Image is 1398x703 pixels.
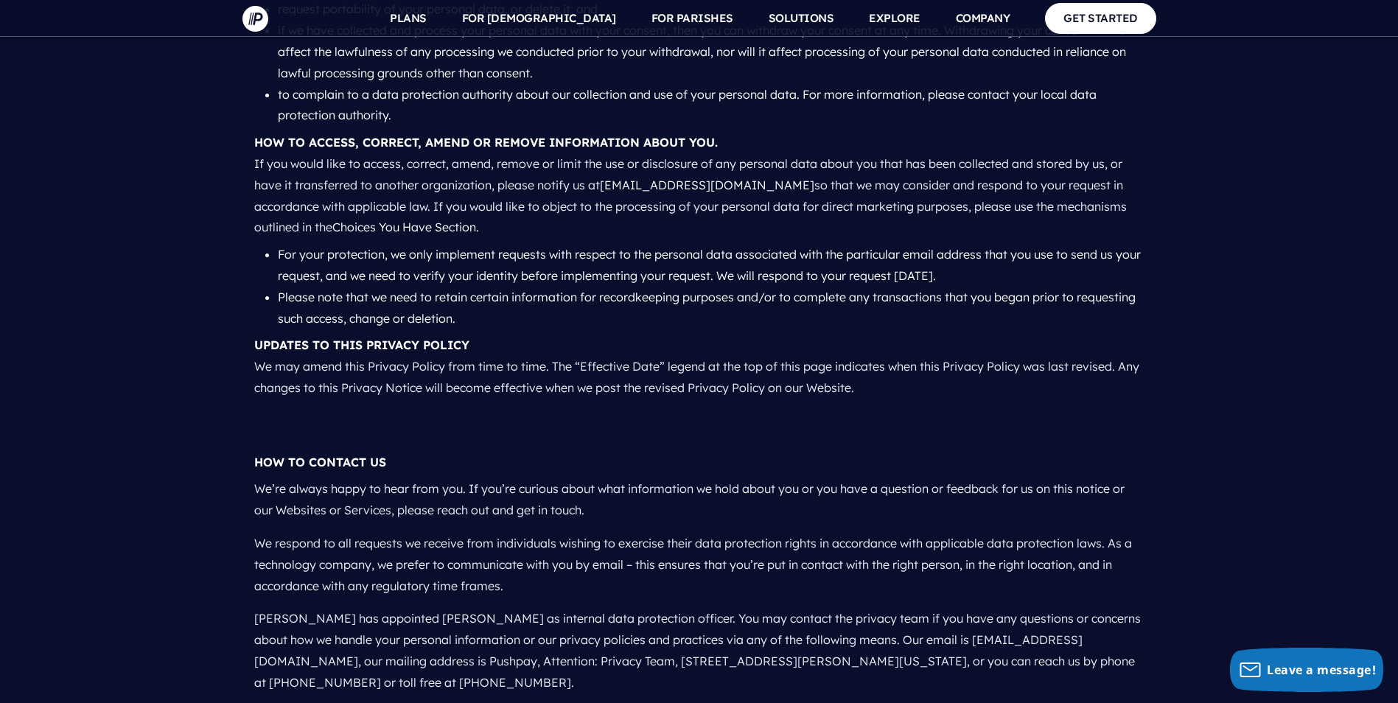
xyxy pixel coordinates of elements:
p: We’re always happy to hear from you. If you’re curious about what information we hold about you o... [254,472,1144,527]
p: If you would like to access, correct, amend, remove or limit the use or disclosure of any persona... [254,126,1144,244]
b: UPDATES TO THIS PRIVACY POLICY [254,337,469,352]
button: Leave a message! [1230,648,1383,692]
p: We respond to all requests we receive from individuals wishing to exercise their data protection ... [254,527,1144,602]
p: We may amend this Privacy Policy from time to time. The “Effective Date” legend at the top of thi... [254,329,1144,404]
li: Please note that we need to retain certain information for recordkeeping purposes and/or to compl... [278,287,1144,329]
a: GET STARTED [1045,3,1156,33]
li: to complain to a data protection authority about our collection and use of your personal data. Fo... [278,84,1144,127]
a: Choices You Have Section [332,220,476,234]
li: For your protection, we only implement requests with respect to the personal data associated with... [278,244,1144,287]
li: if we have collected and process your personal data with your consent, then you can withdraw your... [278,20,1144,83]
b: HOW TO ACCESS, CORRECT, AMEND OR REMOVE INFORMATION ABOUT YOU. [254,135,718,150]
a: [EMAIL_ADDRESS][DOMAIN_NAME] [600,178,814,192]
b: HOW TO CONTACT US [254,455,386,469]
p: [PERSON_NAME] has appointed [PERSON_NAME] as internal data protection officer. You may contact th... [254,602,1144,699]
span: Leave a message! [1267,662,1376,678]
